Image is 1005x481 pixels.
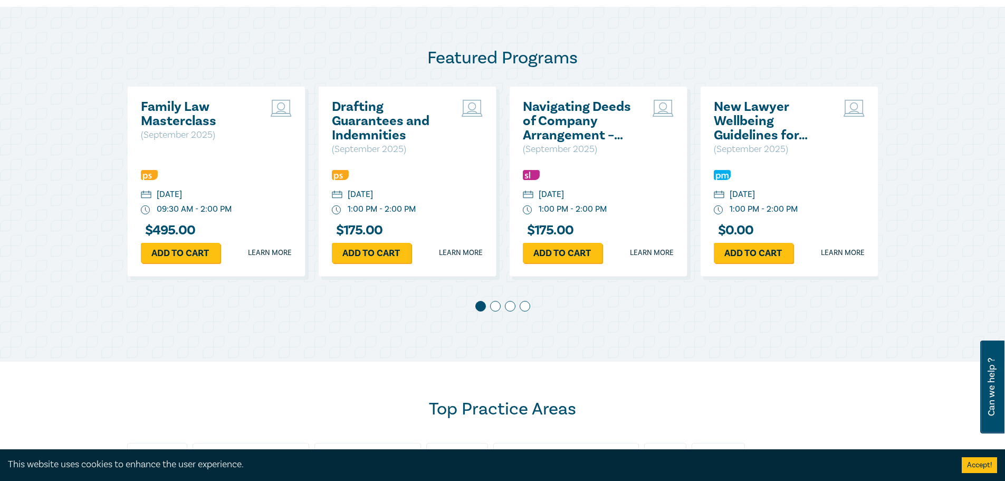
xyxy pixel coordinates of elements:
a: Add to cart [141,243,220,263]
div: Advocacy [127,443,187,463]
div: Business & Contracts [314,443,421,463]
div: Criminal [692,443,745,463]
h3: $ 495.00 [141,223,196,238]
img: watch [714,205,723,215]
img: calendar [141,191,151,200]
a: Learn more [821,248,865,258]
a: Family Law Masterclass [141,100,254,128]
p: ( September 2025 ) [141,128,254,142]
img: Professional Skills [141,170,158,180]
img: watch [141,205,150,215]
a: Learn more [439,248,483,258]
div: Corporate & In-House Counsel [493,443,639,463]
div: [DATE] [730,188,755,201]
h3: $ 175.00 [332,223,383,238]
img: calendar [332,191,342,200]
h3: $ 175.00 [523,223,574,238]
img: watch [523,205,532,215]
img: calendar [714,191,724,200]
img: Live Stream [271,100,292,117]
div: 09:30 AM - 2:00 PM [157,203,232,215]
h2: Top Practice Areas [127,399,878,420]
div: This website uses cookies to enhance the user experience. [8,458,946,471]
button: Accept cookies [962,457,997,473]
img: calendar [523,191,533,200]
img: Substantive Law [523,170,540,180]
div: Consumer [426,443,488,463]
img: Professional Skills [332,170,349,180]
div: [DATE] [539,188,564,201]
div: 1:00 PM - 2:00 PM [539,203,607,215]
a: Learn more [248,248,292,258]
img: Practice Management & Business Skills [714,170,731,180]
a: Navigating Deeds of Company Arrangement – Strategy and Structure [523,100,636,143]
a: Learn more [630,248,674,258]
h2: Featured Programs [127,48,878,69]
p: ( September 2025 ) [714,143,827,156]
a: Add to cart [332,243,411,263]
img: Live Stream [462,100,483,117]
div: Costs [644,443,686,463]
a: Add to cart [523,243,602,263]
h3: $ 0.00 [714,223,754,238]
div: Building & Construction [193,443,309,463]
p: ( September 2025 ) [523,143,636,156]
div: 1:00 PM - 2:00 PM [348,203,416,215]
p: ( September 2025 ) [332,143,445,156]
span: Can we help ? [987,347,997,427]
a: Drafting Guarantees and Indemnities [332,100,445,143]
a: New Lawyer Wellbeing Guidelines for Legal Workplaces [714,100,827,143]
div: 1:00 PM - 2:00 PM [730,203,798,215]
img: Live Stream [653,100,674,117]
a: Add to cart [714,243,793,263]
img: watch [332,205,341,215]
img: Live Stream [844,100,865,117]
div: [DATE] [157,188,182,201]
div: [DATE] [348,188,373,201]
